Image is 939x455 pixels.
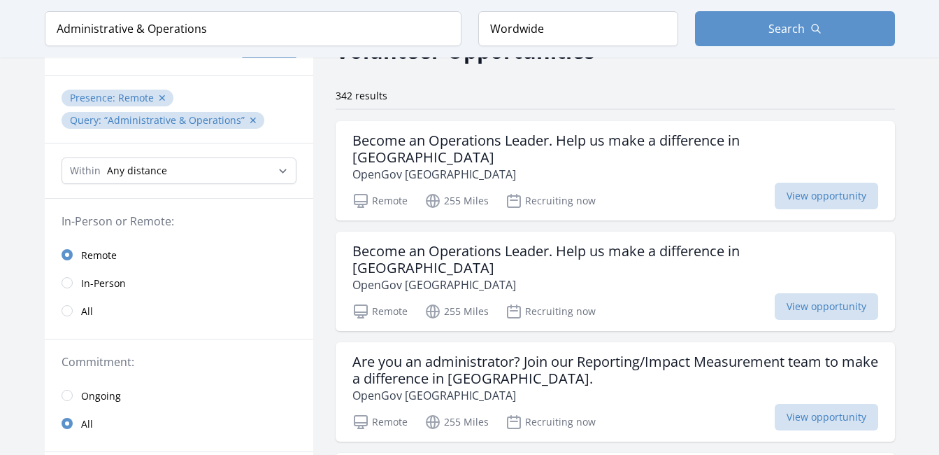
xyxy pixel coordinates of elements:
[352,276,878,293] p: OpenGov [GEOGRAPHIC_DATA]
[352,353,878,387] h3: Are you an administrator? Join our Reporting/Impact Measurement team to make a difference in [GEO...
[81,389,121,403] span: Ongoing
[81,276,126,290] span: In-Person
[336,89,387,102] span: 342 results
[695,11,895,46] button: Search
[158,91,166,105] button: ✕
[352,414,408,430] p: Remote
[506,303,596,320] p: Recruiting now
[352,387,878,404] p: OpenGov [GEOGRAPHIC_DATA]
[81,417,93,431] span: All
[352,166,878,183] p: OpenGov [GEOGRAPHIC_DATA]
[81,248,117,262] span: Remote
[336,232,895,331] a: Become an Operations Leader. Help us make a difference in [GEOGRAPHIC_DATA] OpenGov [GEOGRAPHIC_D...
[424,192,489,209] p: 255 Miles
[62,353,296,370] legend: Commitment:
[81,304,93,318] span: All
[424,303,489,320] p: 255 Miles
[62,213,296,230] legend: In-Person or Remote:
[336,121,895,220] a: Become an Operations Leader. Help us make a difference in [GEOGRAPHIC_DATA] OpenGov [GEOGRAPHIC_D...
[70,113,104,127] span: Query :
[336,342,895,442] a: Are you an administrator? Join our Reporting/Impact Measurement team to make a difference in [GEO...
[352,132,878,166] h3: Become an Operations Leader. Help us make a difference in [GEOGRAPHIC_DATA]
[104,113,245,127] q: Administrative & Operations
[352,243,878,276] h3: Become an Operations Leader. Help us make a difference in [GEOGRAPHIC_DATA]
[775,404,878,430] span: View opportunity
[70,91,118,104] span: Presence :
[62,157,296,184] select: Search Radius
[45,409,313,437] a: All
[249,113,257,127] button: ✕
[45,241,313,269] a: Remote
[768,20,805,37] span: Search
[352,192,408,209] p: Remote
[352,303,408,320] p: Remote
[478,11,678,46] input: Location
[506,192,596,209] p: Recruiting now
[45,269,313,297] a: In-Person
[775,293,878,320] span: View opportunity
[118,91,154,104] span: Remote
[45,11,461,46] input: Keyword
[775,183,878,209] span: View opportunity
[424,414,489,430] p: 255 Miles
[45,297,313,325] a: All
[506,414,596,430] p: Recruiting now
[45,381,313,409] a: Ongoing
